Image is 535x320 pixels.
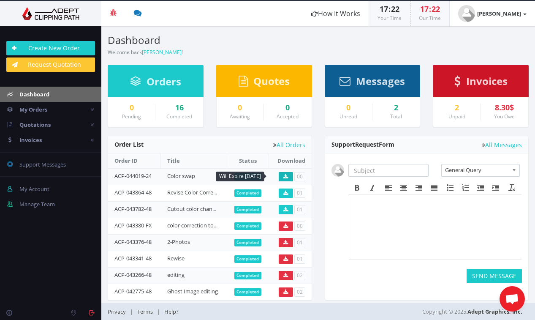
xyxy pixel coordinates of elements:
small: Accepted [277,113,299,120]
small: Welcome back ! [108,49,183,56]
span: Completed [234,288,262,296]
a: 0 [223,104,257,112]
div: Bullet list [443,182,458,193]
th: Download [269,153,312,168]
small: Your Time [377,14,402,22]
a: ACP-042775-48 [114,287,152,295]
small: Total [390,113,402,120]
a: editing [167,271,185,279]
span: Invoices [19,136,42,144]
small: Unread [339,113,357,120]
span: Completed [234,239,262,246]
small: Awaiting [230,113,250,120]
a: 0 [114,104,149,112]
span: Quotations [19,121,51,129]
a: 2-Photos [167,238,190,246]
div: Open chat [500,286,525,312]
img: user_default.jpg [331,164,344,177]
span: My Orders [19,106,47,113]
th: Status [227,153,269,168]
span: : [388,4,391,14]
a: Quotes [239,79,290,87]
a: ACP-043266-48 [114,271,152,279]
span: 22 [432,4,440,14]
span: Completed [234,206,262,213]
a: All Messages [482,142,522,148]
span: 17 [380,4,388,14]
span: Messages [356,74,405,88]
span: Dashboard [19,90,49,98]
a: Invoices [454,79,508,87]
img: user_default.jpg [458,5,475,22]
a: Terms [133,308,157,315]
iframe: Rich Text Area. Press ALT-F9 for menu. Press ALT-F10 for toolbar. Press ALT-0 for help [349,194,521,260]
a: Adept Graphics, Inc. [467,308,522,315]
span: Orders [147,74,181,88]
a: Messages [339,79,405,87]
span: Order List [114,140,144,148]
span: Copyright © 2025, [422,307,522,316]
a: 2 [440,104,474,112]
a: ACP-043341-48 [114,254,152,262]
span: : [429,4,432,14]
th: Order ID [108,153,161,168]
div: Align center [396,182,411,193]
a: All Orders [273,142,305,148]
div: Justify [426,182,442,193]
a: Color swap [167,172,195,180]
a: Ghost Image editing [167,287,218,295]
small: Pending [122,113,141,120]
th: Title [161,153,227,168]
div: | | [108,303,388,320]
span: Completed [234,189,262,197]
div: Align left [381,182,396,193]
a: ACP-043864-48 [114,189,152,196]
span: Completed [234,272,262,279]
span: General Query [445,164,508,175]
small: Completed [166,113,192,120]
strong: [PERSON_NAME] [477,10,521,17]
a: Help? [160,308,183,315]
div: 8.30$ [487,104,522,112]
a: Request Quotation [6,57,95,72]
div: 2 [379,104,413,112]
span: 17 [420,4,429,14]
span: Completed [234,255,262,263]
a: 0 [270,104,305,112]
div: Decrease indent [473,182,488,193]
input: Subject [348,164,429,177]
a: color correction to navy [167,222,227,229]
small: Unpaid [448,113,465,120]
span: My Account [19,185,49,193]
div: Bold [350,182,365,193]
a: ACP-043782-48 [114,205,152,213]
a: Cutout color change cherry/khaki [167,205,251,213]
span: Completed [234,222,262,230]
span: Quotes [253,74,290,88]
a: Rewise [167,254,185,262]
a: Revise Color Correction [167,189,226,196]
a: Privacy [108,308,130,315]
span: Manage Team [19,200,55,208]
a: Create New Order [6,41,95,55]
a: Orders [130,79,181,87]
span: Invoices [466,74,508,88]
a: How It Works [303,1,369,26]
small: Our Time [419,14,441,22]
div: Will Expire [DATE] [216,172,264,181]
a: [PERSON_NAME] [450,1,535,26]
div: Clear formatting [504,182,519,193]
a: [PERSON_NAME] [142,49,182,56]
a: 16 [162,104,196,112]
span: Support Messages [19,161,66,168]
h3: Dashboard [108,35,312,46]
div: Numbered list [458,182,473,193]
span: Request [355,140,379,148]
a: 0 [331,104,366,112]
div: Increase indent [488,182,503,193]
